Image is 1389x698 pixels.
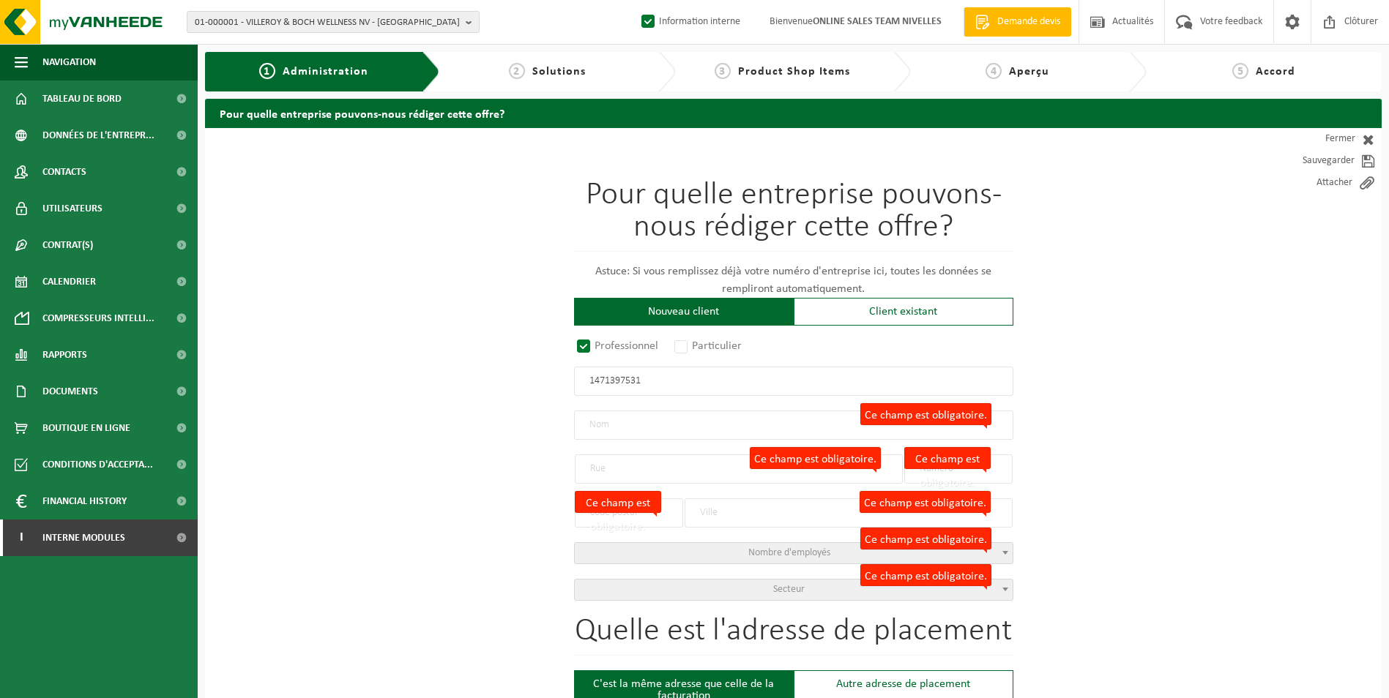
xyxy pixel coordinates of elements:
[773,584,805,595] span: Secteur
[813,16,942,27] strong: ONLINE SALES TEAM NIVELLES
[42,44,96,80] span: Navigation
[1232,63,1248,79] span: 5
[447,63,646,80] a: 2Solutions
[1154,63,1374,80] a: 5Accord
[671,336,746,356] label: Particulier
[42,410,130,446] span: Boutique en ligne
[574,179,1013,252] h1: Pour quelle entreprise pouvons-nous rédiger cette offre?
[42,80,122,117] span: Tableau de bord
[574,367,1013,396] input: Numéro d'entreprise
[738,66,850,78] span: Product Shop Items
[904,454,1013,484] input: Numéro
[574,615,1013,656] h1: Quelle est l'adresse de placement
[748,547,830,558] span: Nombre d'employés
[42,446,153,483] span: Conditions d'accepta...
[638,11,740,33] label: Information interne
[904,447,991,469] label: Ce champ est obligatoire.
[42,117,154,154] span: Données de l'entrepr...
[283,66,368,78] span: Administration
[918,63,1117,80] a: 4Aperçu
[964,7,1071,37] a: Demande devis
[187,11,480,33] button: 01-000001 - VILLEROY & BOCH WELLNESS NV - [GEOGRAPHIC_DATA]
[794,298,1013,326] div: Client existant
[986,63,1002,79] span: 4
[42,227,93,263] span: Contrat(s)
[42,263,96,300] span: Calendrier
[860,403,991,425] label: Ce champ est obligatoire.
[860,528,991,549] label: Ce champ est obligatoire.
[994,15,1064,29] span: Demande devis
[1256,66,1295,78] span: Accord
[1250,150,1382,172] a: Sauvegarder
[574,336,663,356] label: Professionnel
[42,154,86,190] span: Contacts
[575,454,903,484] input: Rue
[1250,128,1382,150] a: Fermer
[574,263,1013,298] p: Astuce: Si vous remplissez déjà votre numéro d'entreprise ici, toutes les données se rempliront a...
[1009,66,1049,78] span: Aperçu
[685,498,1013,528] input: Ville
[195,12,460,34] span: 01-000001 - VILLEROY & BOCH WELLNESS NV - [GEOGRAPHIC_DATA]
[42,190,103,227] span: Utilisateurs
[683,63,882,80] a: 3Product Shop Items
[259,63,275,79] span: 1
[216,63,411,80] a: 1Administration
[575,491,661,513] label: Ce champ est obligatoire.
[750,447,881,469] label: Ce champ est obligatoire.
[42,300,154,337] span: Compresseurs intelli...
[860,564,991,586] label: Ce champ est obligatoire.
[532,66,586,78] span: Solutions
[860,491,991,513] label: Ce champ est obligatoire.
[42,519,125,556] span: Interne modules
[15,519,28,556] span: I
[574,298,794,326] div: Nouveau client
[509,63,525,79] span: 2
[715,63,731,79] span: 3
[205,99,1382,127] h2: Pour quelle entreprise pouvons-nous rédiger cette offre?
[1250,172,1382,194] a: Attacher
[574,410,1013,440] input: Nom
[42,373,98,410] span: Documents
[42,337,87,373] span: Rapports
[42,483,127,519] span: Financial History
[575,498,683,528] input: code postal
